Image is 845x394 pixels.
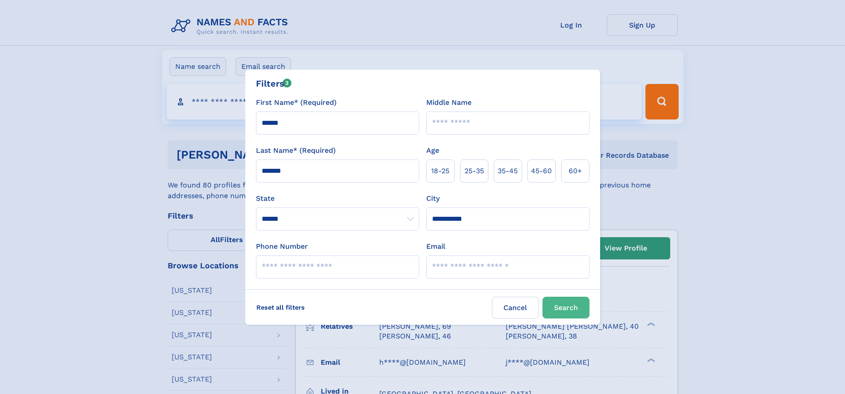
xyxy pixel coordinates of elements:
[498,166,518,176] span: 35‑45
[492,297,539,318] label: Cancel
[426,193,440,204] label: City
[569,166,582,176] span: 60+
[426,145,439,156] label: Age
[256,145,336,156] label: Last Name* (Required)
[256,241,308,252] label: Phone Number
[256,193,419,204] label: State
[256,97,337,108] label: First Name* (Required)
[464,166,484,176] span: 25‑35
[426,97,472,108] label: Middle Name
[426,241,445,252] label: Email
[256,77,292,90] div: Filters
[542,297,590,318] button: Search
[531,166,552,176] span: 45‑60
[431,166,449,176] span: 18‑25
[251,297,310,318] label: Reset all filters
